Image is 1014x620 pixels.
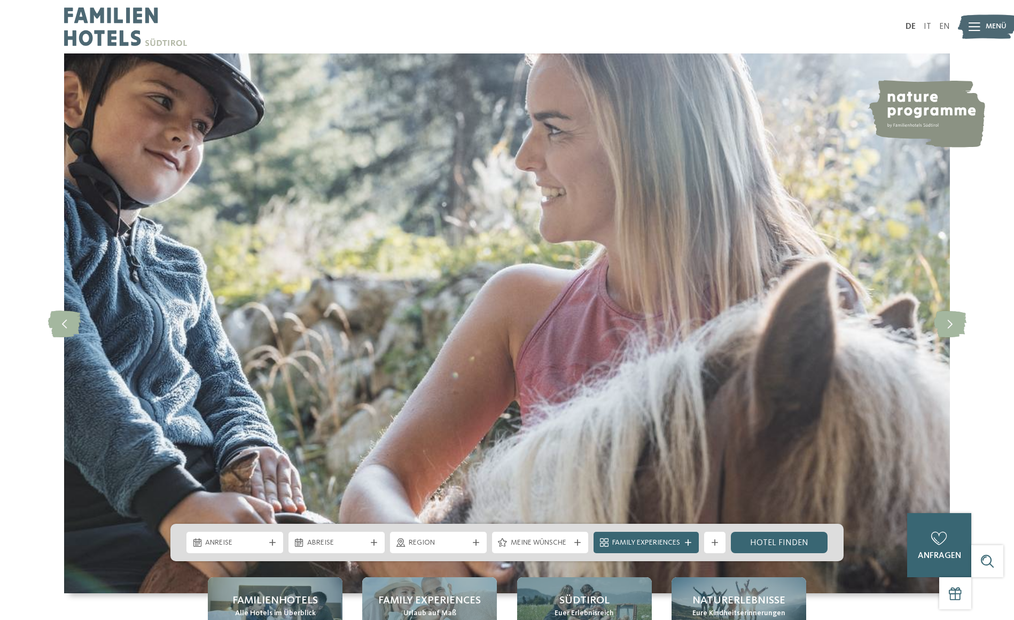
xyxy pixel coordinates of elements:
span: Euer Erlebnisreich [555,608,614,619]
a: Hotel finden [731,532,828,553]
span: Family Experiences [612,538,680,548]
a: anfragen [907,513,971,577]
span: Naturerlebnisse [692,593,785,608]
a: DE [906,22,916,31]
span: Region [409,538,468,548]
span: Menü [986,21,1007,32]
span: Anreise [205,538,264,548]
span: Urlaub auf Maß [403,608,456,619]
span: Familienhotels [232,593,318,608]
a: IT [924,22,931,31]
span: Abreise [307,538,366,548]
span: Family Experiences [378,593,481,608]
span: anfragen [918,552,961,560]
img: Familienhotels Südtirol: The happy family places [64,53,950,593]
img: nature programme by Familienhotels Südtirol [868,80,985,148]
span: Eure Kindheitserinnerungen [692,608,785,619]
span: Südtirol [559,593,610,608]
span: Meine Wünsche [511,538,570,548]
span: Alle Hotels im Überblick [235,608,316,619]
a: EN [939,22,950,31]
